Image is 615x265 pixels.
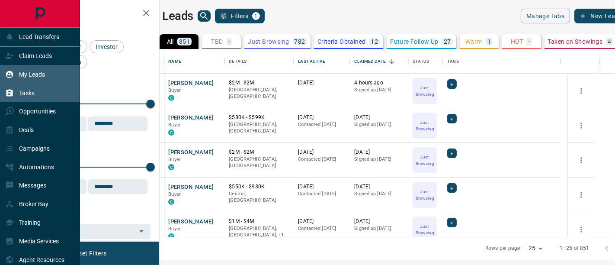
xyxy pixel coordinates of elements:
p: - [529,39,530,45]
button: more [575,154,588,167]
p: 1–25 of 851 [560,245,589,252]
div: + [447,79,456,89]
div: + [447,149,456,158]
p: Warm [465,39,482,45]
div: Status [413,49,429,74]
button: Open [135,225,147,237]
div: Investor [90,40,124,53]
button: Sort [386,55,398,68]
div: + [447,114,456,123]
p: Criteria Obtained [317,39,366,45]
p: [DATE] [354,183,404,191]
span: + [450,184,453,192]
p: Vancouver [229,225,289,239]
span: + [450,80,453,88]
p: [DATE] [298,114,346,121]
span: + [450,114,453,123]
div: Claimed Date [350,49,408,74]
p: $1M - $4M [229,218,289,225]
span: 1 [253,13,259,19]
p: Signed up [DATE] [354,225,404,232]
div: + [447,218,456,227]
div: Name [164,49,224,74]
p: Just Browsing [413,119,436,132]
div: condos.ca [168,199,174,205]
div: Status [408,49,443,74]
p: Just Browsing [413,188,436,201]
p: 12 [371,39,378,45]
p: 27 [444,39,451,45]
button: [PERSON_NAME] [168,183,214,191]
button: more [575,119,588,132]
button: Manage Tabs [521,9,570,23]
p: Just Browsing [413,223,436,236]
p: [DATE] [298,183,346,191]
p: Just Browsing [413,84,436,97]
div: Last Active [298,49,325,74]
p: 782 [295,39,305,45]
p: Signed up [DATE] [354,87,404,94]
div: condos.ca [168,233,174,239]
p: $580K - $599K [229,114,289,121]
span: Buyer [168,122,181,128]
p: Just Browsing [248,39,289,45]
p: TBD [211,39,223,45]
p: Future Follow Up [390,39,438,45]
div: Tags [447,49,459,74]
button: more [575,84,588,97]
h1: My Leads [144,9,193,23]
p: 851 [179,39,190,45]
p: Contacted [DATE] [298,191,346,197]
p: $550K - $930K [229,183,289,191]
button: Filters1 [215,9,265,23]
div: condos.ca [168,95,174,101]
span: Buyer [168,226,181,232]
span: Buyer [168,157,181,162]
button: [PERSON_NAME] [168,218,214,226]
p: 4 [608,39,611,45]
button: search button [198,10,211,22]
div: Details [229,49,247,74]
p: Just Browsing [413,154,436,167]
button: more [575,223,588,236]
p: 1 [487,39,491,45]
span: + [450,149,453,158]
p: Taken on Showings [548,39,603,45]
p: Signed up [DATE] [354,191,404,197]
p: $2M - $2M [229,149,289,156]
p: Contacted [DATE] [298,156,346,163]
p: [DATE] [298,79,346,87]
p: [GEOGRAPHIC_DATA], [GEOGRAPHIC_DATA] [229,121,289,135]
p: [DATE] [354,114,404,121]
button: more [575,188,588,201]
span: Investor [93,43,121,50]
p: HOT [511,39,523,45]
div: condos.ca [168,129,174,136]
button: [PERSON_NAME] [168,149,214,157]
div: Details [224,49,294,74]
div: 25 [525,242,546,255]
p: [DATE] [298,218,346,225]
p: [DATE] [298,149,346,156]
p: [DATE] [354,218,404,225]
p: Signed up [DATE] [354,156,404,163]
p: - [228,39,230,45]
button: [PERSON_NAME] [168,79,214,87]
p: Contacted [DATE] [298,121,346,128]
span: Buyer [168,87,181,93]
p: Central, [GEOGRAPHIC_DATA] [229,191,289,204]
p: Contacted [DATE] [298,225,346,232]
p: 4 hours ago [354,79,404,87]
span: Buyer [168,191,181,197]
p: [GEOGRAPHIC_DATA], [GEOGRAPHIC_DATA] [229,156,289,169]
div: Tags [443,49,561,74]
button: Reset Filters [66,246,112,261]
h2: Filters [28,9,151,19]
span: + [450,218,453,227]
div: Name [168,49,181,74]
p: Rows per page: [485,245,522,252]
p: All [167,39,174,45]
p: $2M - $2M [229,79,289,87]
p: Signed up [DATE] [354,121,404,128]
p: [DATE] [354,149,404,156]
